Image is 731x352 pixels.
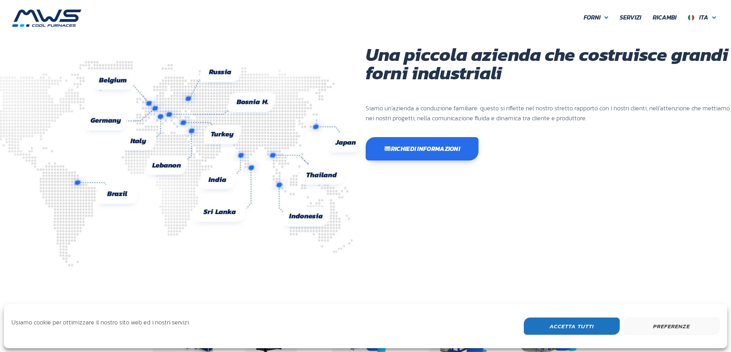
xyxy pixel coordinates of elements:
button: Accetta Tutti [524,318,620,335]
img: ✉️ [384,146,391,152]
a: Forni [578,10,614,26]
span: Ricambi [653,13,677,23]
span: Forni [584,13,601,23]
span: Richiedi informazioni [384,146,460,152]
a: Ita [682,10,722,26]
div: Usiamo cookie per ottimizzare il nostro sito web ed i nostri servizi. [12,318,190,333]
span: Ita [699,13,708,22]
a: Servizi [614,10,647,26]
a: Ricambi [647,10,682,26]
span: Servizi [620,13,641,23]
img: MWS s.r.l. [12,10,81,27]
a: ✉️Richiedi informazioni [366,137,479,160]
button: Preferenze [624,318,719,335]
